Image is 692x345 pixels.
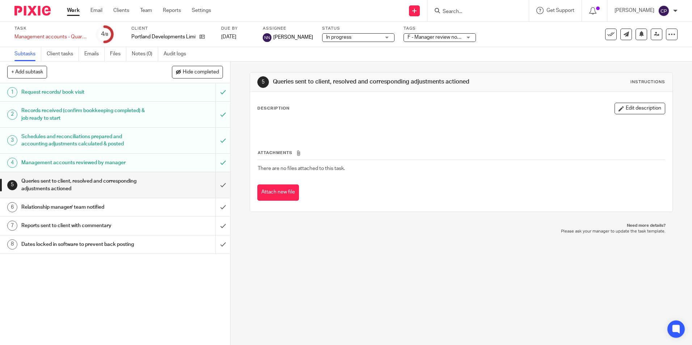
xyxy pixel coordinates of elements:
[615,103,665,114] button: Edit description
[7,202,17,212] div: 6
[21,239,146,250] h1: Dates locked in software to prevent back posting
[273,78,477,86] h1: Queries sent to client, resolved and corresponding adjustments actioned
[140,7,152,14] a: Team
[113,7,129,14] a: Clients
[84,47,105,61] a: Emails
[21,131,146,150] h1: Schedules and reconciliations prepared and accounting adjustments calculated & posted
[192,7,211,14] a: Settings
[67,7,80,14] a: Work
[630,79,665,85] div: Instructions
[263,33,271,42] img: svg%3E
[7,158,17,168] div: 4
[131,33,196,41] p: Portland Developments Limited
[183,69,219,75] span: Hide completed
[7,180,17,190] div: 5
[132,47,158,61] a: Notes (0)
[7,110,17,120] div: 2
[615,7,654,14] p: [PERSON_NAME]
[442,9,507,15] input: Search
[7,87,17,97] div: 1
[7,239,17,250] div: 8
[408,35,498,40] span: F - Manager review notes to be actioned
[21,87,146,98] h1: Request records/ book visit
[658,5,670,17] img: svg%3E
[21,105,146,124] h1: Records received (confirm bookkeeping completed) & job ready to start
[7,221,17,231] div: 7
[257,106,290,111] p: Description
[101,30,108,38] div: 4
[326,35,351,40] span: In progress
[131,26,212,31] label: Client
[21,202,146,213] h1: Relationship manager/ team notified
[14,6,51,16] img: Pixie
[322,26,394,31] label: Status
[110,47,126,61] a: Files
[90,7,102,14] a: Email
[164,47,191,61] a: Audit logs
[273,34,313,41] span: [PERSON_NAME]
[404,26,476,31] label: Tags
[47,47,79,61] a: Client tasks
[257,184,299,201] button: Attach new file
[21,157,146,168] h1: Management accounts reviewed by manager
[172,66,223,78] button: Hide completed
[221,34,236,39] span: [DATE]
[257,223,665,229] p: Need more details?
[257,229,665,234] p: Please ask your manager to update the task template.
[547,8,574,13] span: Get Support
[221,26,254,31] label: Due by
[257,76,269,88] div: 5
[263,26,313,31] label: Assignee
[14,47,41,61] a: Subtasks
[258,166,345,171] span: There are no files attached to this task.
[14,33,87,41] div: Management accounts - Quarterly
[163,7,181,14] a: Reports
[21,220,146,231] h1: Reports sent to client with commentary
[258,151,292,155] span: Attachments
[21,176,146,194] h1: Queries sent to client, resolved and corresponding adjustments actioned
[14,26,87,31] label: Task
[104,33,108,37] small: /8
[7,135,17,145] div: 3
[7,66,47,78] button: + Add subtask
